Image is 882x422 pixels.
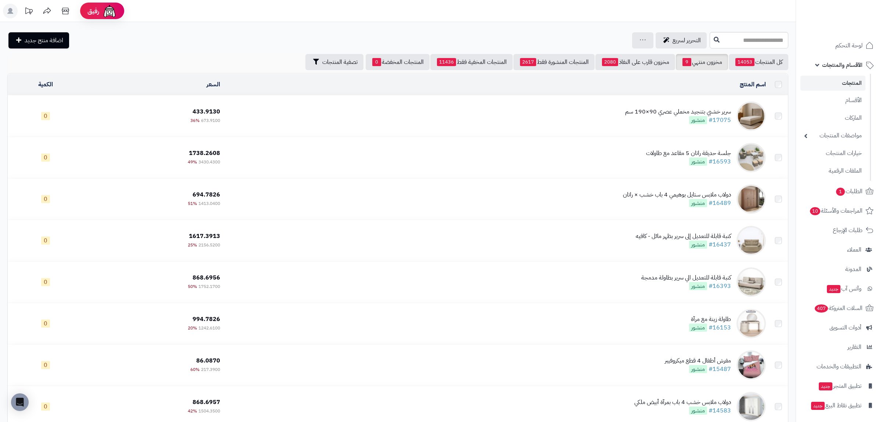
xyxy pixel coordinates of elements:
span: اضافة منتج جديد [25,36,63,45]
span: طلبات الإرجاع [833,225,863,235]
span: 407 [815,304,828,313]
span: تطبيق نقاط البيع [810,400,861,411]
a: الأقسام [800,93,865,108]
span: 0 [41,361,50,369]
span: 20% [188,325,197,331]
a: تطبيق المتجرجديد [800,377,878,395]
div: Open Intercom Messenger [11,393,29,411]
a: تطبيق نقاط البيعجديد [800,397,878,414]
a: #16489 [709,199,731,208]
a: مخزون قارب على النفاذ2080 [595,54,675,70]
span: 0 [41,154,50,162]
span: 49% [188,159,197,165]
span: منشور [689,158,707,166]
span: الأقسام والمنتجات [822,60,863,70]
span: 14053 [735,58,754,66]
a: #16153 [709,323,731,332]
a: المنتجات المخفية فقط11436 [430,54,513,70]
span: التطبيقات والخدمات [817,361,861,372]
span: 2156.5200 [198,242,220,248]
span: جديد [819,382,832,390]
span: جديد [811,402,825,410]
span: تصفية المنتجات [322,58,358,66]
span: منشور [689,199,707,207]
span: أدوات التسويق [829,322,861,333]
img: دولاب ملابس خشب 4 باب بمرآة أبيض ملكي [736,392,766,421]
a: المنتجات المنشورة فقط2617 [513,54,595,70]
span: 0 [41,403,50,411]
a: لوحة التحكم [800,37,878,54]
span: 1738.2608 [189,149,220,158]
span: 51% [188,200,197,207]
span: وآتس آب [826,284,861,294]
span: 42% [188,408,197,414]
span: 217.3900 [201,366,220,373]
span: تطبيق المتجر [818,381,861,391]
span: 50% [188,283,197,290]
span: 694.7826 [193,190,220,199]
img: سرير خشبي بتنجيد مخملي عصري 90×190 سم [736,101,766,131]
span: 11436 [437,58,456,66]
a: #15487 [709,365,731,374]
a: التحرير لسريع [656,32,707,48]
span: جديد [827,285,840,293]
span: رفيق [87,7,99,15]
a: المنتجات المخفضة0 [366,54,430,70]
span: العملاء [847,245,861,255]
a: وآتس آبجديد [800,280,878,297]
span: لوحة التحكم [835,40,863,51]
span: 86.0870 [196,356,220,365]
img: كنبة قابلة للتعديل إلى سرير بظهر مائل - كافيه [736,226,766,255]
a: المنتجات [800,76,865,91]
img: ai-face.png [102,4,117,18]
span: 60% [190,366,200,373]
span: 0 [41,195,50,203]
span: 433.9130 [193,107,220,116]
span: 0 [372,58,381,66]
span: 1752.1700 [198,283,220,290]
a: الطلبات1 [800,183,878,200]
div: جلسة حديقة راتان 5 مقاعد مع طاولات [646,149,731,158]
a: المدونة [800,260,878,278]
a: المراجعات والأسئلة10 [800,202,878,220]
div: سرير خشبي بتنجيد مخملي عصري 90×190 سم [625,108,731,116]
span: 868.6957 [193,398,220,407]
a: الملفات الرقمية [800,163,865,179]
a: الماركات [800,110,865,126]
span: 0 [41,278,50,286]
span: 1242.6100 [198,325,220,331]
img: دولاب ملابس ستايل بوهيمي 4 باب خشب × راتان [736,184,766,214]
span: التحرير لسريع [673,36,701,45]
span: 2080 [602,58,618,66]
a: #17075 [709,116,731,125]
span: 25% [188,242,197,248]
span: 0 [41,112,50,120]
div: طاولة زينة مع مرآة [689,315,731,324]
a: #16437 [709,240,731,249]
span: السلات المتروكة [814,303,863,313]
span: التقارير [847,342,861,352]
img: كنبة قابلة للتعديل الي سرير بطاولة مدمجة [736,267,766,297]
span: 994.7826 [193,315,220,324]
img: جلسة حديقة راتان 5 مقاعد مع طاولات [736,143,766,172]
span: 1504.3500 [198,408,220,414]
span: منشور [689,282,707,290]
a: كل المنتجات14053 [729,54,788,70]
img: طاولة زينة مع مرآة [736,309,766,338]
span: منشور [689,365,707,373]
span: المراجعات والأسئلة [809,206,863,216]
a: السعر [207,80,220,89]
a: أدوات التسويق [800,319,878,336]
span: منشور [689,116,707,124]
span: 1617.3913 [189,232,220,241]
div: مفرش أطفال 4 قطع ميكروفيبر [665,357,731,365]
span: 1 [836,188,845,196]
a: تحديثات المنصة [19,4,38,20]
span: 3430.4300 [198,159,220,165]
a: #14583 [709,406,731,415]
span: 9 [682,58,691,66]
div: دولاب ملابس ستايل بوهيمي 4 باب خشب × راتان [623,191,731,199]
span: 0 [41,320,50,328]
span: المدونة [845,264,861,274]
a: طلبات الإرجاع [800,221,878,239]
